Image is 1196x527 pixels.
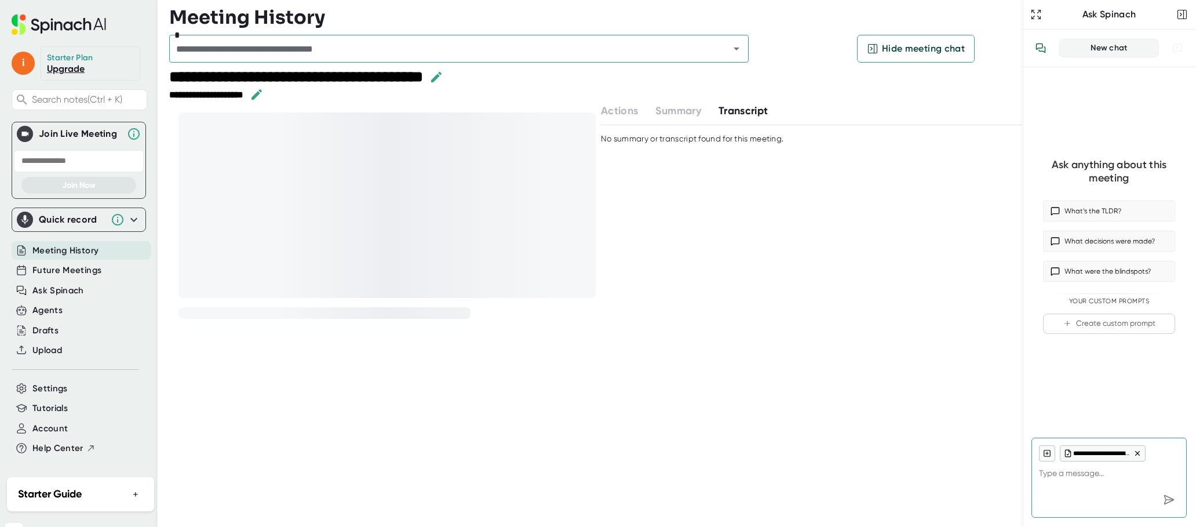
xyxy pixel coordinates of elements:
[655,104,701,117] span: Summary
[32,244,99,257] button: Meeting History
[47,53,93,63] div: Starter Plan
[1067,43,1151,53] div: New chat
[601,104,638,117] span: Actions
[1158,489,1179,510] div: Send message
[32,94,144,105] span: Search notes (Ctrl + K)
[1043,158,1175,184] div: Ask anything about this meeting
[1043,314,1175,334] button: Create custom prompt
[601,103,638,119] button: Actions
[169,6,325,28] h3: Meeting History
[601,134,783,144] div: No summary or transcript found for this meeting.
[18,486,82,502] h2: Starter Guide
[1043,297,1175,306] div: Your Custom Prompts
[857,35,975,63] button: Hide meeting chat
[39,214,105,226] div: Quick record
[1174,6,1190,23] button: Close conversation sidebar
[17,208,141,231] div: Quick record
[719,104,768,117] span: Transcript
[32,304,63,317] button: Agents
[655,103,701,119] button: Summary
[1028,6,1044,23] button: Expand to Ask Spinach page
[32,422,68,435] button: Account
[1029,37,1052,60] button: View conversation history
[17,122,141,146] div: Join Live MeetingJoin Live Meeting
[128,486,143,503] button: +
[1044,9,1174,20] div: Ask Spinach
[21,177,136,194] button: Join Now
[32,344,62,357] button: Upload
[32,442,83,455] span: Help Center
[47,63,85,74] a: Upgrade
[882,42,965,56] span: Hide meeting chat
[32,264,101,277] button: Future Meetings
[1043,261,1175,282] button: What were the blindspots?
[1043,201,1175,221] button: What’s the TLDR?
[32,284,84,297] button: Ask Spinach
[62,180,96,190] span: Join Now
[32,402,68,415] button: Tutorials
[1043,231,1175,252] button: What decisions were made?
[19,128,31,140] img: Join Live Meeting
[32,382,68,395] button: Settings
[39,128,121,140] div: Join Live Meeting
[12,52,35,75] span: i
[32,324,59,337] button: Drafts
[719,103,768,119] button: Transcript
[32,442,96,455] button: Help Center
[728,41,745,57] button: Open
